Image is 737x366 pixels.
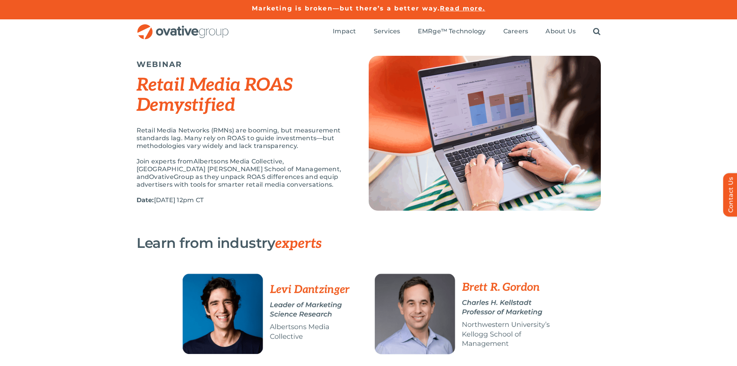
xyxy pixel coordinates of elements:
img: Top Image (2) [369,56,601,211]
a: Read more. [440,5,485,12]
span: Group as they unpack ROAS differences and equip advertisers with tools for smarter retail media c... [137,173,339,188]
span: EMRge™ Technology [418,27,486,35]
p: Retail Media Networks (RMNs) are booming, but measurement standards lag. Many rely on ROAS to gui... [137,127,349,150]
span: About Us [545,27,576,35]
span: Albertsons Media Collective, [GEOGRAPHIC_DATA] [PERSON_NAME] School of Management, and [137,158,342,180]
nav: Menu [333,19,600,44]
strong: Date: [137,196,154,204]
span: Impact [333,27,356,35]
h3: Learn from industry [137,235,562,251]
a: Careers [503,27,528,36]
p: Join experts from [137,158,349,189]
span: Ovative [149,173,174,180]
a: Impact [333,27,356,36]
a: About Us [545,27,576,36]
span: experts [275,235,321,252]
span: Services [374,27,400,35]
em: Retail Media ROAS Demystified [137,74,293,116]
a: OG_Full_horizontal_RGB [137,23,229,31]
a: Search [593,27,600,36]
span: Careers [503,27,528,35]
p: [DATE] 12pm CT [137,196,349,204]
a: Marketing is broken—but there’s a better way. [252,5,440,12]
a: EMRge™ Technology [418,27,486,36]
a: Services [374,27,400,36]
h5: WEBINAR [137,60,349,69]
